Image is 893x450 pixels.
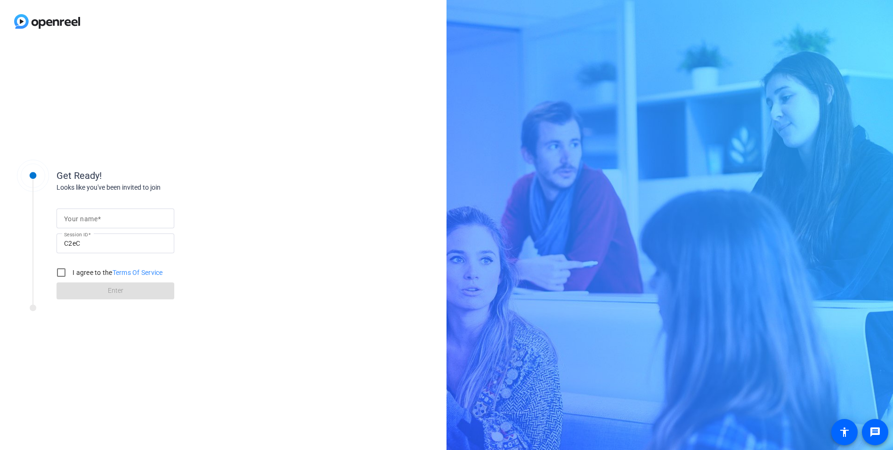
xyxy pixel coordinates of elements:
[113,269,163,276] a: Terms Of Service
[64,232,88,237] mat-label: Session ID
[869,426,881,438] mat-icon: message
[57,169,245,183] div: Get Ready!
[839,426,850,438] mat-icon: accessibility
[71,268,163,277] label: I agree to the
[64,215,97,223] mat-label: Your name
[57,183,245,193] div: Looks like you've been invited to join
